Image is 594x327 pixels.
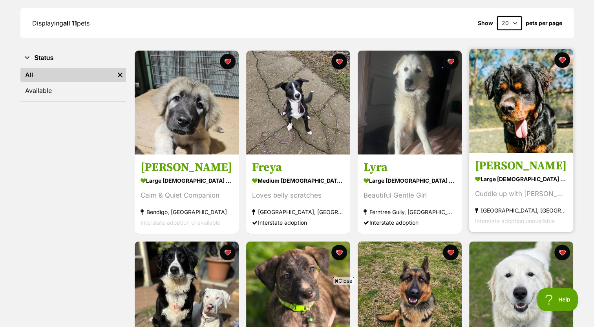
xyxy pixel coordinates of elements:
img: Kozy Falko [469,49,573,153]
div: Interstate adoption [252,218,344,228]
div: large [DEMOGRAPHIC_DATA] Dog [364,175,456,187]
h3: Freya [252,160,344,175]
div: Interstate adoption [364,218,456,228]
button: favourite [220,54,236,69]
div: [GEOGRAPHIC_DATA], [GEOGRAPHIC_DATA] [475,205,567,216]
a: Available [20,84,126,98]
label: pets per page [526,20,562,26]
span: Show [478,20,493,26]
a: [PERSON_NAME] large [DEMOGRAPHIC_DATA] Dog Cuddle up with [PERSON_NAME] [GEOGRAPHIC_DATA], [GEOGR... [469,153,573,233]
a: All [20,68,114,82]
h3: [PERSON_NAME] [475,159,567,174]
div: Loves belly scratches [252,191,344,201]
div: Status [20,66,126,101]
span: Displaying pets [32,19,90,27]
img: Freya [246,51,350,154]
div: Beautiful Gentle Girl [364,191,456,201]
div: large [DEMOGRAPHIC_DATA] Dog [141,175,233,187]
strong: all 11 [63,19,77,27]
button: favourite [220,245,236,260]
div: [GEOGRAPHIC_DATA], [GEOGRAPHIC_DATA] [252,207,344,218]
button: favourite [443,54,459,69]
a: Lyra large [DEMOGRAPHIC_DATA] Dog Beautiful Gentle Girl Ferntree Gully, [GEOGRAPHIC_DATA] Interst... [358,154,462,234]
div: Bendigo, [GEOGRAPHIC_DATA] [141,207,233,218]
iframe: Advertisement [154,288,440,323]
button: favourite [331,54,347,69]
div: Ferntree Gully, [GEOGRAPHIC_DATA] [364,207,456,218]
img: Osa [135,51,239,154]
span: Close [333,277,354,285]
button: Status [20,53,126,63]
button: favourite [554,245,570,260]
a: [PERSON_NAME] large [DEMOGRAPHIC_DATA] Dog Calm & Quiet Companion Bendigo, [GEOGRAPHIC_DATA] Inte... [135,154,239,234]
button: favourite [554,52,570,68]
h3: Lyra [364,160,456,175]
button: favourite [331,245,347,260]
h3: [PERSON_NAME] [141,160,233,175]
a: Freya medium [DEMOGRAPHIC_DATA] Dog Loves belly scratches [GEOGRAPHIC_DATA], [GEOGRAPHIC_DATA] In... [246,154,350,234]
iframe: Help Scout Beacon - Open [537,288,578,311]
div: large [DEMOGRAPHIC_DATA] Dog [475,174,567,185]
div: medium [DEMOGRAPHIC_DATA] Dog [252,175,344,187]
button: favourite [443,245,459,260]
div: Calm & Quiet Companion [141,191,233,201]
span: Interstate adoption unavailable [475,218,555,225]
img: Lyra [358,51,462,154]
a: Remove filter [114,68,126,82]
span: Interstate adoption unavailable [141,220,220,226]
div: Cuddle up with [PERSON_NAME] [475,189,567,200]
